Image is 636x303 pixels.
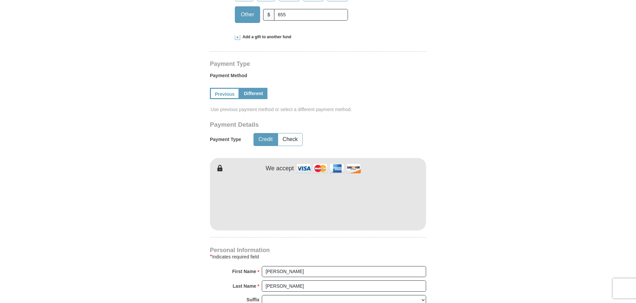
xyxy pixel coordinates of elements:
a: Previous [210,88,239,99]
span: $ [263,9,274,21]
h4: We accept [266,165,294,172]
img: credit cards accepted [295,161,362,176]
h5: Payment Type [210,137,241,142]
span: Add a gift to another fund [240,34,291,40]
h4: Payment Type [210,61,426,67]
h4: Personal Information [210,247,426,253]
strong: First Name [232,267,256,276]
label: Payment Method [210,72,426,82]
button: Check [278,133,302,146]
button: Credit [254,133,277,146]
span: Use previous payment method or select a different payment method. [211,106,427,113]
div: Indicates required field [210,253,426,261]
a: Different [239,88,267,99]
span: Other [238,10,257,20]
input: Other Amount [274,9,348,21]
h3: Payment Details [210,121,380,129]
strong: Last Name [233,281,256,291]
